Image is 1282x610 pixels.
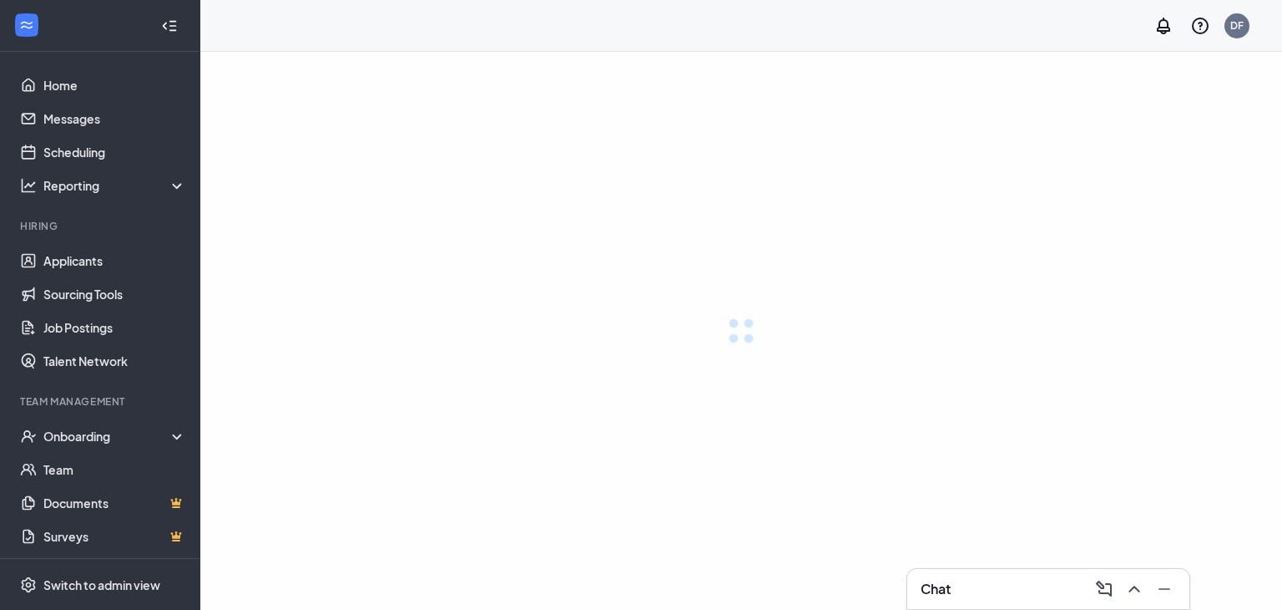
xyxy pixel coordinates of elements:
svg: Settings [20,577,37,593]
a: SurveysCrown [43,520,186,553]
a: Talent Network [43,344,186,378]
a: DocumentsCrown [43,486,186,520]
a: Team [43,453,186,486]
a: Job Postings [43,311,186,344]
button: ChevronUp [1119,576,1146,602]
div: Reporting [43,177,187,194]
svg: Notifications [1153,16,1173,36]
svg: UserCheck [20,428,37,445]
svg: QuestionInfo [1190,16,1210,36]
div: Hiring [20,219,183,233]
a: Sourcing Tools [43,277,186,311]
a: Messages [43,102,186,135]
svg: ComposeMessage [1094,579,1114,599]
svg: Minimize [1154,579,1174,599]
div: Team Management [20,394,183,409]
div: Switch to admin view [43,577,160,593]
div: DF [1230,18,1244,33]
svg: Analysis [20,177,37,194]
div: Onboarding [43,428,187,445]
svg: Collapse [161,18,178,34]
h3: Chat [921,580,951,598]
a: Scheduling [43,135,186,169]
button: Minimize [1149,576,1176,602]
svg: WorkstreamLogo [18,17,35,33]
svg: ChevronUp [1124,579,1144,599]
a: Home [43,69,186,102]
a: Applicants [43,244,186,277]
button: ComposeMessage [1089,576,1116,602]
